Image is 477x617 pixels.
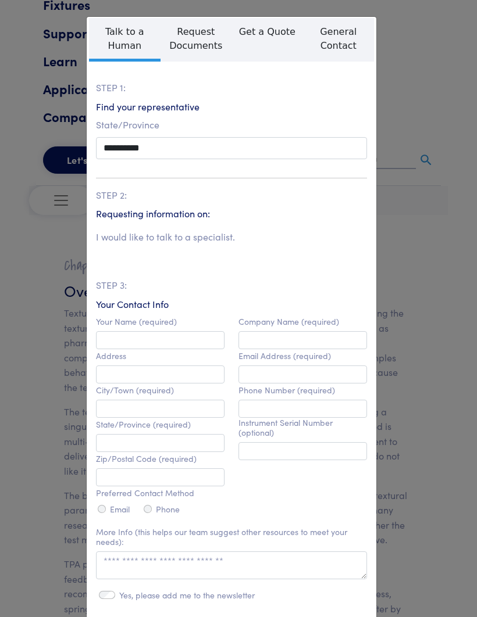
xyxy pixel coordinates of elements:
label: Email Address (required) [238,351,331,361]
label: State/Province (required) [96,419,191,429]
label: Company Name (required) [238,317,339,327]
span: Request Documents [161,18,232,59]
label: Phone Number (required) [238,385,335,395]
label: City/Town (required) [96,385,174,395]
span: Talk to a Human [89,18,161,62]
label: Instrument Serial Number (optional) [238,418,367,437]
h6: Your Contact Info [96,297,367,310]
label: More Info (this helps our team suggest other resources to meet your needs): [96,527,367,547]
h6: Requesting information on: [96,207,367,220]
p: STEP 2: [96,188,367,203]
label: Yes, please add me to the newsletter [119,590,255,600]
label: Preferred Contact Method [96,488,194,498]
span: General Contact [303,18,375,59]
label: Address [96,351,126,361]
span: Get a Quote [232,18,303,45]
p: STEP 3: [96,278,367,293]
p: STEP 1: [96,80,367,95]
label: Your Name (required) [96,317,177,327]
label: Phone [156,504,180,514]
h6: Find your representative [96,100,367,113]
label: Zip/Postal Code (required) [96,454,197,464]
p: State/Province [96,117,367,132]
li: I would like to talk to a specialist. [96,229,235,245]
label: Email [110,504,130,514]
